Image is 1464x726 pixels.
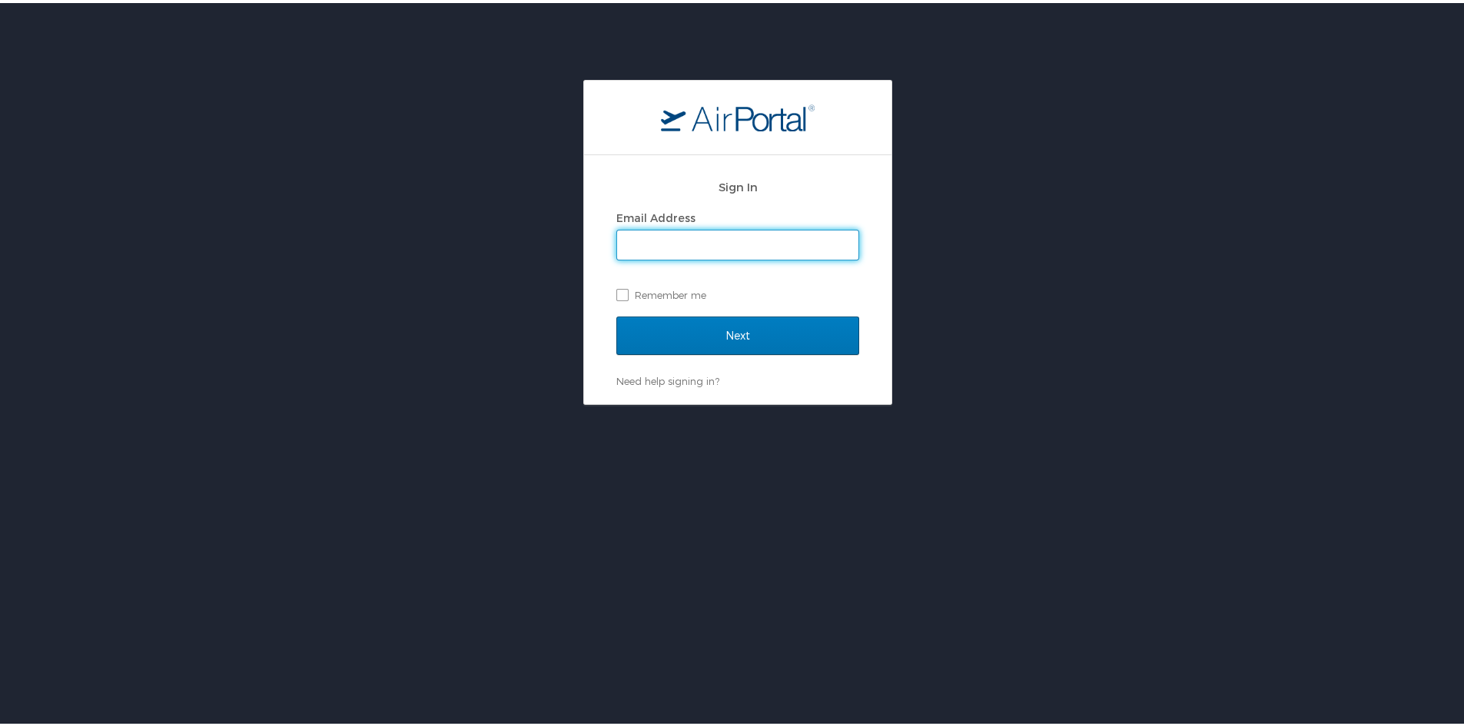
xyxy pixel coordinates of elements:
[616,175,859,193] h2: Sign In
[616,313,859,352] input: Next
[616,280,859,303] label: Remember me
[616,372,719,384] a: Need help signing in?
[661,101,815,128] img: logo
[616,208,695,221] label: Email Address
